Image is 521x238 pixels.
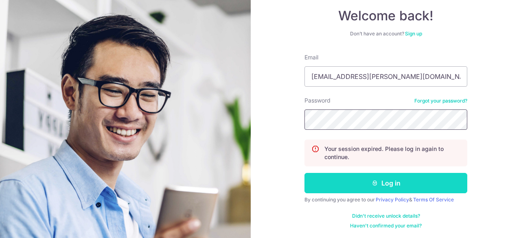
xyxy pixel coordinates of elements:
[324,145,460,161] p: Your session expired. Please log in again to continue.
[304,53,318,61] label: Email
[376,197,409,203] a: Privacy Policy
[413,197,454,203] a: Terms Of Service
[304,66,467,87] input: Enter your Email
[304,173,467,193] button: Log in
[304,8,467,24] h4: Welcome back!
[304,197,467,203] div: By continuing you agree to our &
[350,223,422,229] a: Haven't confirmed your email?
[414,98,467,104] a: Forgot your password?
[304,31,467,37] div: Don’t have an account?
[405,31,422,37] a: Sign up
[352,213,420,219] a: Didn't receive unlock details?
[304,96,331,105] label: Password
